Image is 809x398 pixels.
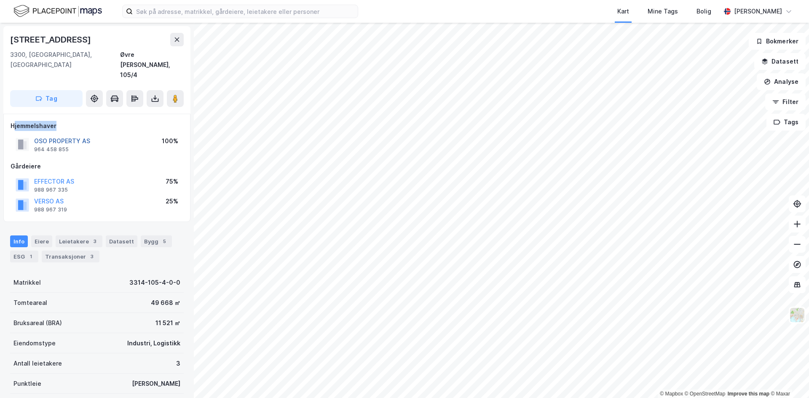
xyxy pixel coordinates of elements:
button: Bokmerker [749,33,806,50]
div: Bruksareal (BRA) [13,318,62,328]
div: Industri, Logistikk [127,338,180,348]
a: OpenStreetMap [685,391,726,397]
div: Leietakere [56,235,102,247]
div: Matrikkel [13,278,41,288]
div: Mine Tags [648,6,678,16]
div: 3300, [GEOGRAPHIC_DATA], [GEOGRAPHIC_DATA] [10,50,120,80]
div: 75% [166,176,178,187]
div: [STREET_ADDRESS] [10,33,93,46]
button: Tag [10,90,83,107]
div: 3 [176,358,180,369]
div: Eiere [31,235,52,247]
div: 3314-105-4-0-0 [129,278,180,288]
div: 1 [27,252,35,261]
div: 100% [162,136,178,146]
img: logo.f888ab2527a4732fd821a326f86c7f29.svg [13,4,102,19]
div: [PERSON_NAME] [132,379,180,389]
div: 964 458 855 [34,146,69,153]
button: Tags [766,114,806,131]
div: Tomteareal [13,298,47,308]
div: Bygg [141,235,172,247]
button: Datasett [754,53,806,70]
button: Filter [765,93,806,110]
div: 988 967 319 [34,206,67,213]
div: Info [10,235,28,247]
div: Eiendomstype [13,338,56,348]
div: 25% [166,196,178,206]
div: Datasett [106,235,137,247]
iframe: Chat Widget [767,358,809,398]
input: Søk på adresse, matrikkel, gårdeiere, leietakere eller personer [133,5,358,18]
button: Analyse [757,73,806,90]
div: Gårdeiere [11,161,183,171]
div: Punktleie [13,379,41,389]
div: Bolig [696,6,711,16]
a: Mapbox [660,391,683,397]
div: [PERSON_NAME] [734,6,782,16]
div: 3 [91,237,99,246]
div: Hjemmelshaver [11,121,183,131]
div: 49 668 ㎡ [151,298,180,308]
div: Transaksjoner [42,251,99,262]
div: Kart [617,6,629,16]
img: Z [789,307,805,323]
div: 988 967 335 [34,187,68,193]
div: ESG [10,251,38,262]
a: Improve this map [728,391,769,397]
div: Øvre [PERSON_NAME], 105/4 [120,50,184,80]
div: Kontrollprogram for chat [767,358,809,398]
div: 5 [160,237,169,246]
div: 3 [88,252,96,261]
div: 11 521 ㎡ [155,318,180,328]
div: Antall leietakere [13,358,62,369]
